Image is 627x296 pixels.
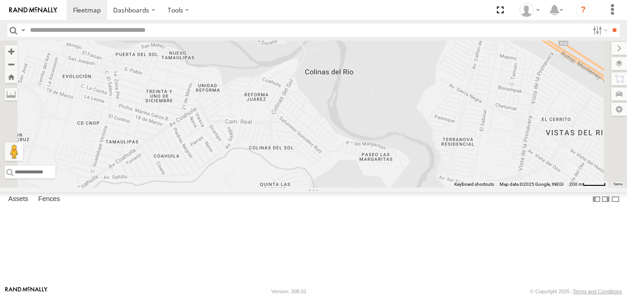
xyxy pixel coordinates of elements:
[567,181,609,188] button: Map Scale: 200 m per 46 pixels
[573,289,622,294] a: Terms and Conditions
[611,192,620,206] label: Hide Summary Table
[611,103,627,116] label: Map Settings
[569,182,583,187] span: 200 m
[9,7,57,13] img: rand-logo.svg
[19,24,27,37] label: Search Query
[5,45,18,58] button: Zoom in
[530,289,622,294] div: © Copyright 2025 -
[5,71,18,83] button: Zoom Home
[271,289,307,294] div: Version: 308.01
[516,3,543,17] div: GP 100
[454,181,494,188] button: Keyboard shortcuts
[500,182,564,187] span: Map data ©2025 Google, INEGI
[5,88,18,101] label: Measure
[5,287,48,296] a: Visit our Website
[5,58,18,71] button: Zoom out
[5,142,23,161] button: Drag Pegman onto the map to open Street View
[589,24,609,37] label: Search Filter Options
[576,3,591,18] i: ?
[592,192,601,206] label: Dock Summary Table to the Left
[34,193,65,206] label: Fences
[613,183,623,186] a: Terms (opens in new tab)
[4,193,33,206] label: Assets
[601,192,610,206] label: Dock Summary Table to the Right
